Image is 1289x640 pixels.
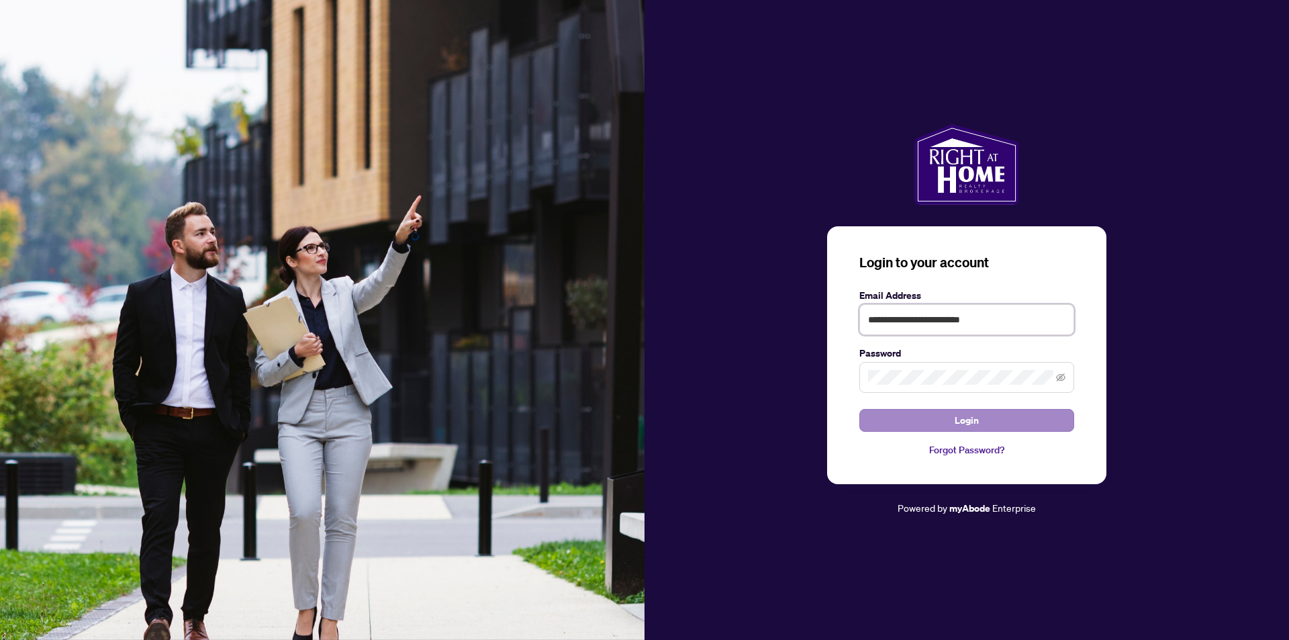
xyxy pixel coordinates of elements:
a: Forgot Password? [859,443,1074,457]
label: Email Address [859,288,1074,303]
a: myAbode [949,501,990,516]
span: Login [955,410,979,431]
img: ma-logo [914,124,1018,205]
span: Enterprise [992,502,1036,514]
span: Powered by [898,502,947,514]
label: Password [859,346,1074,361]
h3: Login to your account [859,253,1074,272]
button: Login [859,409,1074,432]
span: eye-invisible [1056,373,1065,382]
